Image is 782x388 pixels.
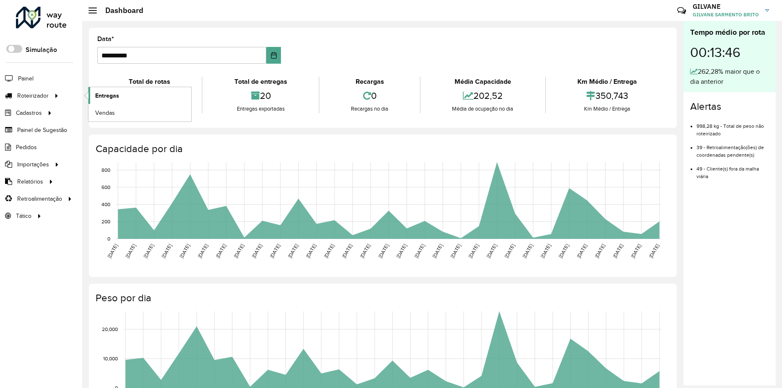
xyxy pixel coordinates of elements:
a: Entregas [88,87,191,104]
text: [DATE] [395,243,408,259]
text: 800 [101,167,110,173]
div: Km Médio / Entrega [548,77,666,87]
div: 262,28% maior que o dia anterior [690,67,769,87]
label: Data [97,34,114,44]
div: Total de entregas [205,77,316,87]
text: [DATE] [125,243,137,259]
text: 0 [107,236,110,241]
h4: Capacidade por dia [96,143,668,155]
span: Painel de Sugestão [17,126,67,135]
h3: GILVANE [693,3,759,10]
text: [DATE] [630,243,642,259]
span: Pedidos [16,143,37,152]
li: 49 - Cliente(s) fora da malha viária [696,159,769,180]
text: [DATE] [540,243,552,259]
button: Choose Date [266,47,281,64]
text: [DATE] [612,243,624,259]
text: [DATE] [576,243,588,259]
text: 200 [101,219,110,224]
span: Importações [17,160,49,169]
span: Vendas [95,109,115,117]
span: Cadastros [16,109,42,117]
span: GILVANE SARMENTO BRITO [693,11,759,18]
text: [DATE] [323,243,335,259]
div: 00:13:46 [690,38,769,67]
div: Entregas exportadas [205,105,316,113]
a: Contato Rápido [673,2,691,20]
li: 998,28 kg - Total de peso não roteirizado [696,116,769,137]
li: 39 - Retroalimentação(ões) de coordenadas pendente(s) [696,137,769,159]
text: [DATE] [648,243,660,259]
text: [DATE] [179,243,191,259]
text: [DATE] [413,243,426,259]
text: [DATE] [341,243,353,259]
text: [DATE] [504,243,516,259]
div: Km Médio / Entrega [548,105,666,113]
div: 0 [322,87,418,105]
text: 10,000 [103,356,118,361]
div: Média de ocupação no dia [423,105,543,113]
text: [DATE] [359,243,371,259]
text: [DATE] [449,243,462,259]
h4: Alertas [690,101,769,113]
text: [DATE] [558,243,570,259]
text: [DATE] [251,243,263,259]
text: [DATE] [377,243,389,259]
span: Relatórios [17,177,43,186]
div: 350,743 [548,87,666,105]
text: [DATE] [107,243,119,259]
label: Simulação [26,45,57,55]
text: [DATE] [594,243,606,259]
text: [DATE] [468,243,480,259]
span: Painel [18,74,34,83]
div: 20 [205,87,316,105]
div: 202,52 [423,87,543,105]
text: [DATE] [161,243,173,259]
span: Tático [16,212,31,220]
div: Recargas no dia [322,105,418,113]
div: Total de rotas [99,77,200,87]
text: 400 [101,202,110,207]
h2: Dashboard [97,6,143,15]
div: Média Capacidade [423,77,543,87]
text: [DATE] [233,243,245,259]
text: [DATE] [431,243,444,259]
text: 600 [101,184,110,190]
span: Roteirizador [17,91,49,100]
div: Recargas [322,77,418,87]
text: [DATE] [269,243,281,259]
text: [DATE] [522,243,534,259]
text: 20,000 [102,326,118,332]
text: [DATE] [143,243,155,259]
h4: Peso por dia [96,292,668,304]
text: [DATE] [215,243,227,259]
a: Vendas [88,104,191,121]
text: [DATE] [197,243,209,259]
div: Tempo médio por rota [690,27,769,38]
span: Retroalimentação [17,194,62,203]
text: [DATE] [287,243,299,259]
text: [DATE] [305,243,317,259]
text: [DATE] [486,243,498,259]
span: Entregas [95,91,119,100]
